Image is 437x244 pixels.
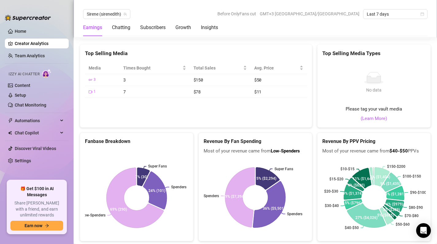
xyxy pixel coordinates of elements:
[271,148,300,154] b: Low-Spenders
[15,83,30,88] a: Content
[85,138,188,145] h5: Fanbase Breakdown
[94,89,96,95] span: 1
[324,189,338,193] text: $20-$30
[45,223,49,228] span: arrow-right
[254,65,298,71] span: Avg. Price
[123,65,181,71] span: Times Bought
[15,29,26,34] a: Home
[254,89,261,95] span: $11
[15,116,58,126] span: Automations
[190,62,251,74] th: Total Sales
[42,69,52,78] img: AI Chatter
[389,148,408,154] b: $40-$50
[325,204,339,208] text: $30-$40
[404,214,419,218] text: $70-$80
[416,223,431,238] div: Open Intercom Messenger
[194,89,201,95] span: $78
[85,49,307,58] div: Top Selling Media
[82,213,105,217] text: Low-Spenders
[8,131,12,135] img: Chat Copilot
[123,89,126,95] span: 7
[403,175,421,179] text: $100-$150
[274,167,293,171] text: Super Fans
[254,77,261,83] span: $50
[410,190,426,195] text: $90-$100
[420,12,424,16] span: calendar
[287,212,302,216] text: Spenders
[25,223,42,228] span: Earn now
[201,24,218,31] div: Insights
[322,49,426,58] div: Top Selling Media Types
[9,71,40,77] span: Izzy AI Chatter
[123,12,127,16] span: team
[8,118,13,123] span: thunderbolt
[195,194,219,198] text: Low-Spenders
[15,128,58,138] span: Chat Copilot
[329,177,343,181] text: $15-$20
[83,24,102,31] div: Earnings
[251,62,307,74] th: Avg. Price
[322,138,426,145] h5: Revenue By PPV Pricing
[367,9,424,19] span: Last 7 days
[120,62,190,74] th: Times Bought
[148,164,167,168] text: Super Fans
[112,24,130,31] div: Chatting
[140,24,166,31] div: Subscribers
[89,90,92,94] span: video-camera
[5,15,51,21] img: logo-BBDzfeDw.svg
[94,77,96,83] span: 3
[364,87,384,93] div: No data
[123,77,126,83] span: 3
[396,222,410,227] text: $50-$60
[217,9,256,18] span: Before OnlyFans cut
[204,148,307,155] span: Most of your revenue came from
[15,93,26,98] a: Setup
[346,106,402,113] span: Please tag your vault media
[175,24,191,31] div: Growth
[260,9,359,18] span: GMT+3 [GEOGRAPHIC_DATA]/[GEOGRAPHIC_DATA]
[15,53,45,58] a: Team Analytics
[87,9,127,19] span: Sirene (sirenedith)
[409,205,423,210] text: $80-$90
[171,185,186,189] text: Spenders
[322,148,426,155] span: Most of your revenue came from PPVs
[361,115,387,122] a: (Learn More)
[15,103,46,107] a: Chat Monitoring
[340,167,355,171] text: $10-$15
[15,39,64,48] a: Creator Analytics
[387,164,405,169] text: $150-$200
[194,77,203,83] span: $150
[204,138,307,145] h5: Revenue By Fan Spending
[89,78,92,82] span: gif
[85,62,120,74] th: Media
[194,65,242,71] span: Total Sales
[10,200,63,218] span: Share [PERSON_NAME] with a friend, and earn unlimited rewards
[15,158,31,163] a: Settings
[10,186,63,198] span: 🎁 Get $100 in AI Messages
[15,146,56,151] a: Discover Viral Videos
[10,221,63,231] button: Earn nowarrow-right
[345,226,359,230] text: $40-$50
